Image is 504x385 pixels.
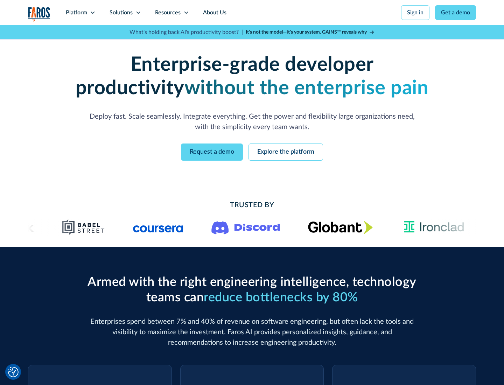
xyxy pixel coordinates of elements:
img: Logo of the analytics and reporting company Faros. [28,7,50,21]
img: Globant's logo [308,221,373,234]
p: Enterprises spend between 7% and 40% of revenue on software engineering, but often lack the tools... [84,316,420,348]
div: Resources [155,8,181,17]
h2: Armed with the right engineering intelligence, technology teams can [84,275,420,305]
strong: Enterprise-grade developer productivity [76,55,374,98]
a: Sign in [401,5,429,20]
strong: without the enterprise pain [184,78,429,98]
strong: It’s not the model—it’s your system. GAINS™ reveals why [246,30,367,35]
button: Cookie Settings [8,367,19,377]
a: Get a demo [435,5,476,20]
img: Logo of the online learning platform Coursera. [133,222,183,233]
a: Explore the platform [248,143,323,161]
img: Revisit consent button [8,367,19,377]
h2: Trusted By [84,200,420,210]
img: Babel Street logo png [62,219,105,236]
div: Platform [66,8,87,17]
img: Logo of the communication platform Discord. [211,220,280,234]
img: Ironclad Logo [401,219,467,236]
p: Deploy fast. Scale seamlessly. Integrate everything. Get the power and flexibility large organiza... [84,111,420,132]
a: Request a demo [181,143,243,161]
p: What's holding back AI's productivity boost? | [129,28,243,36]
span: reduce bottlenecks by 80% [204,291,358,304]
a: home [28,7,50,21]
a: It’s not the model—it’s your system. GAINS™ reveals why [246,29,374,36]
div: Solutions [110,8,133,17]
